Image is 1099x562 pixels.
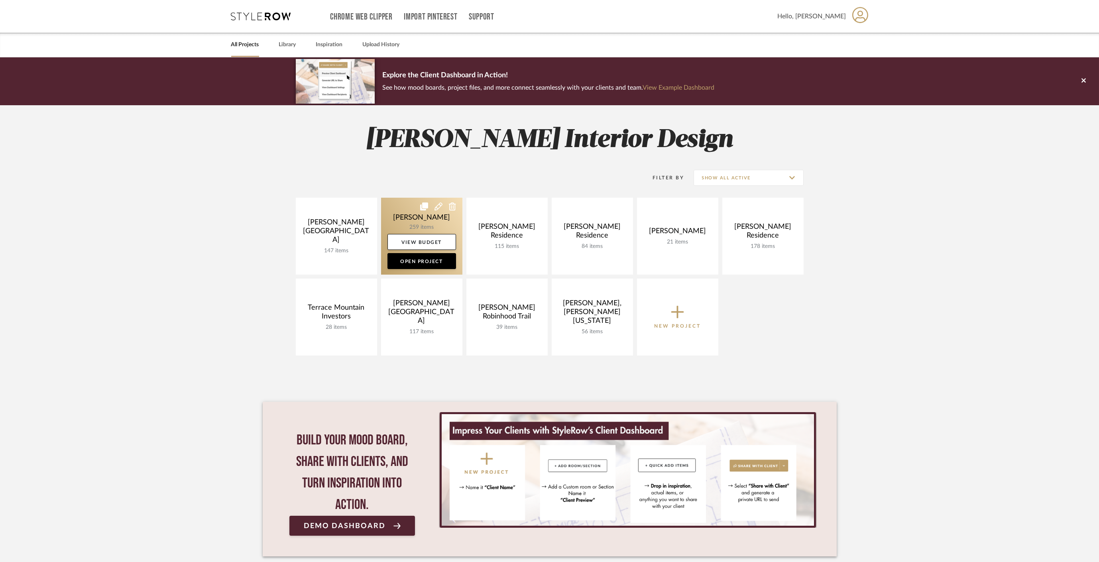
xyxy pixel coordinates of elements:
a: Library [279,39,296,50]
a: View Example Dashboard [643,84,715,91]
div: Filter By [643,174,684,182]
a: Demo Dashboard [289,516,415,536]
div: 56 items [558,328,627,335]
h2: [PERSON_NAME] Interior Design [263,125,837,155]
p: New Project [654,322,701,330]
div: 39 items [473,324,541,331]
div: 84 items [558,243,627,250]
div: 21 items [643,239,712,246]
a: All Projects [231,39,259,50]
div: 178 items [729,243,797,250]
div: [PERSON_NAME] Robinhood Trail [473,303,541,324]
div: 147 items [302,248,371,254]
span: Hello, [PERSON_NAME] [778,12,846,21]
div: [PERSON_NAME], [PERSON_NAME] [US_STATE] [558,299,627,328]
div: [PERSON_NAME] Residence [473,222,541,243]
p: Explore the Client Dashboard in Action! [383,69,715,82]
a: Upload History [363,39,400,50]
span: Demo Dashboard [304,522,385,530]
div: [PERSON_NAME] [643,227,712,239]
a: Open Project [387,253,456,269]
div: Build your mood board, share with clients, and turn inspiration into action. [289,430,415,516]
div: [PERSON_NAME][GEOGRAPHIC_DATA] [302,218,371,248]
img: d5d033c5-7b12-40c2-a960-1ecee1989c38.png [296,59,375,103]
div: 0 [439,412,816,528]
a: Inspiration [316,39,343,50]
button: New Project [637,279,718,356]
div: [PERSON_NAME][GEOGRAPHIC_DATA] [387,299,456,328]
div: [PERSON_NAME] Residence [729,222,797,243]
div: 28 items [302,324,371,331]
img: StyleRow_Client_Dashboard_Banner__1_.png [442,414,814,526]
a: Support [469,14,494,20]
div: 117 items [387,328,456,335]
div: [PERSON_NAME] Residence [558,222,627,243]
a: View Budget [387,234,456,250]
div: Terrace Mountain Investors [302,303,371,324]
a: Chrome Web Clipper [330,14,393,20]
a: Import Pinterest [404,14,457,20]
p: See how mood boards, project files, and more connect seamlessly with your clients and team. [383,82,715,93]
div: 115 items [473,243,541,250]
